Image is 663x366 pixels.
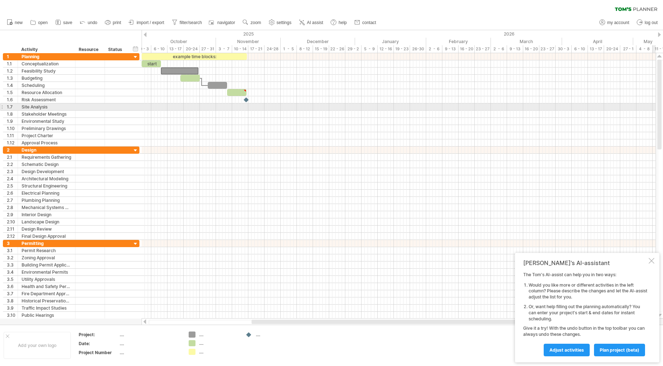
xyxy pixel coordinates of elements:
[113,20,121,25] span: print
[297,18,325,27] a: AI assist
[7,118,18,125] div: 1.9
[529,282,647,300] li: Would you like more or different activities in the left column? Please describe the changes and l...
[7,75,18,82] div: 1.3
[549,347,584,353] span: Adjust activities
[135,45,151,53] div: 29 - 3
[353,18,378,27] a: contact
[7,305,18,311] div: 3.9
[28,18,50,27] a: open
[216,45,232,53] div: 3 - 7
[345,45,362,53] div: 29 - 2
[142,38,216,45] div: October 2025
[184,45,200,53] div: 20-24
[79,349,118,356] div: Project Number
[7,226,18,232] div: 2.11
[22,132,72,139] div: Project Charter
[7,68,18,74] div: 1.2
[620,45,636,53] div: 27 - 1
[7,290,18,297] div: 3.7
[22,53,72,60] div: Planning
[22,269,72,275] div: Environmental Permits
[281,38,355,45] div: December 2025
[355,38,426,45] div: January 2026
[7,139,18,146] div: 1.12
[426,38,491,45] div: February 2026
[22,233,72,240] div: Final Design Approval
[7,175,18,182] div: 2.4
[217,20,235,25] span: navigator
[594,344,645,356] a: plan project (beta)
[426,45,442,53] div: 2 - 6
[22,276,72,283] div: Utility Approvals
[22,182,72,189] div: Structural Engineering
[22,204,72,211] div: Mechanical Systems Design
[7,297,18,304] div: 3.8
[7,154,18,161] div: 2.1
[7,261,18,268] div: 3.3
[600,347,639,353] span: plan project (beta)
[7,233,18,240] div: 2.12
[241,18,263,27] a: zoom
[22,111,72,117] div: Stakeholder Meetings
[491,45,507,53] div: 2 - 6
[7,197,18,204] div: 2.7
[22,175,72,182] div: Architectural Modeling
[313,45,329,53] div: 15 - 19
[22,290,72,297] div: Fire Department Approval
[142,60,161,67] div: start
[22,261,72,268] div: Building Permit Application
[22,75,72,82] div: Budgeting
[7,132,18,139] div: 1.11
[523,45,539,53] div: 16 - 20
[151,45,167,53] div: 6 - 10
[604,45,620,53] div: 20-24
[264,45,281,53] div: 24-28
[7,190,18,196] div: 2.6
[22,197,72,204] div: Plumbing Planning
[7,269,18,275] div: 3.4
[208,18,237,27] a: navigator
[79,46,101,53] div: Resource
[22,96,72,103] div: Risk Assessment
[394,45,410,53] div: 19 - 23
[362,20,376,25] span: contact
[7,312,18,319] div: 3.10
[120,349,180,356] div: ....
[491,38,562,45] div: March 2026
[7,276,18,283] div: 3.5
[22,118,72,125] div: Environmental Study
[7,211,18,218] div: 2.9
[200,45,216,53] div: 27 - 31
[108,46,124,53] div: Status
[378,45,394,53] div: 12 - 16
[248,45,264,53] div: 17 - 21
[22,211,72,218] div: Interior Design
[22,218,72,225] div: Landscape Design
[167,45,184,53] div: 13 - 17
[544,344,590,356] a: Adjust activities
[635,18,660,27] a: log out
[63,20,72,25] span: save
[22,190,72,196] div: Electrical Planning
[199,349,238,355] div: ....
[588,45,604,53] div: 13 - 17
[4,332,71,359] div: Add your own logo
[79,340,118,347] div: Date:
[79,332,118,338] div: Project:
[137,20,164,25] span: import / export
[475,45,491,53] div: 23 - 27
[7,125,18,132] div: 1.10
[645,20,658,25] span: log out
[507,45,523,53] div: 9 - 13
[7,89,18,96] div: 1.5
[277,20,291,25] span: settings
[22,168,72,175] div: Design Development
[216,38,281,45] div: November 2025
[598,18,631,27] a: my account
[22,147,72,153] div: Design
[199,340,238,346] div: ....
[539,45,556,53] div: 23 - 27
[120,340,180,347] div: ....
[88,20,97,25] span: undo
[297,45,313,53] div: 8 - 12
